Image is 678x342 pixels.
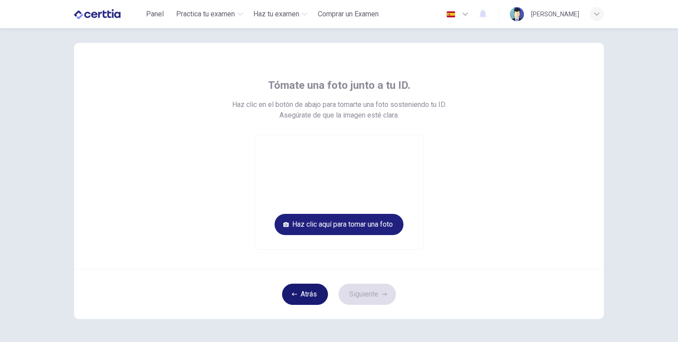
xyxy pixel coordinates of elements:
button: Atrás [282,284,328,305]
span: Tómate una foto junto a tu ID. [268,78,411,92]
div: [PERSON_NAME] [531,9,579,19]
img: Profile picture [510,7,524,21]
img: CERTTIA logo [74,5,121,23]
button: Haz tu examen [250,6,311,22]
span: Asegúrate de que la imagen esté clara. [279,110,399,121]
button: Comprar un Examen [314,6,382,22]
span: Practica tu examen [176,9,235,19]
button: Practica tu examen [173,6,246,22]
span: Haz clic en el botón de abajo para tomarte una foto sosteniendo tu ID. [232,99,446,110]
button: Panel [141,6,169,22]
button: Haz clic aquí para tomar una foto [275,214,403,235]
a: CERTTIA logo [74,5,141,23]
span: Panel [146,9,164,19]
span: Haz tu examen [253,9,299,19]
img: es [445,11,456,18]
span: Comprar un Examen [318,9,379,19]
